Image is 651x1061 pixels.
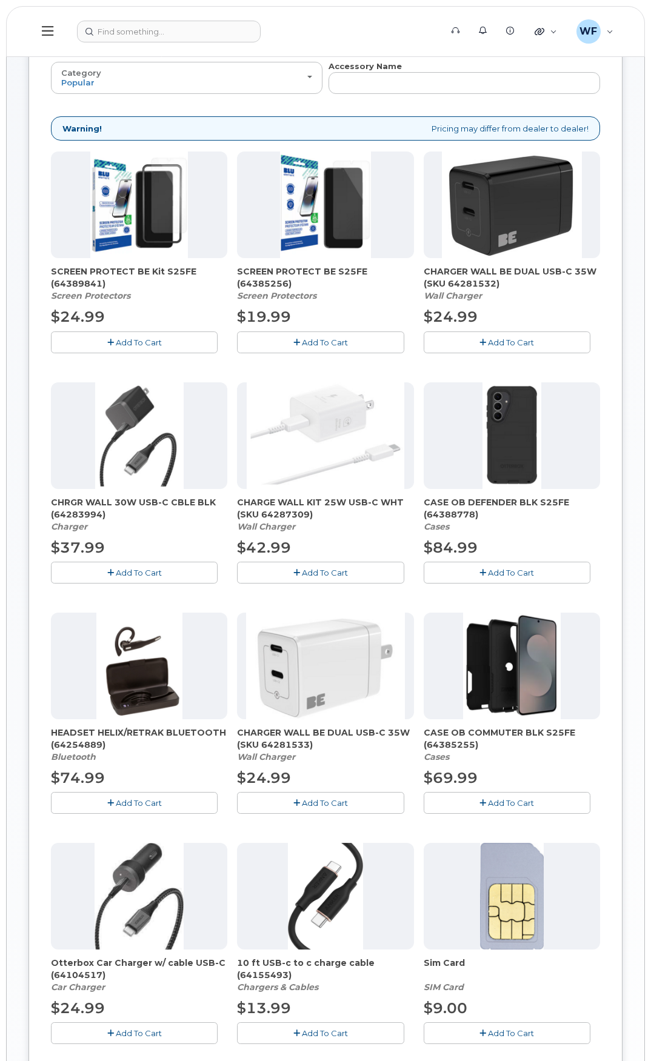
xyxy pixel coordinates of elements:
[424,792,590,813] button: Add To Cart
[424,539,478,556] span: $84.99
[488,568,534,577] span: Add To Cart
[116,1028,162,1038] span: Add To Cart
[442,151,582,258] img: CHARGER_WALL_BE_DUAL_USB-C_35W.png
[237,957,413,993] div: 10 ft USB-c to c charge cable (64155493)
[116,338,162,347] span: Add To Cart
[51,727,227,763] div: HEADSET HELIX/RETRAK BLUETOOTH (64254889)
[51,331,218,353] button: Add To Cart
[237,308,291,325] span: $19.99
[579,24,597,39] span: WF
[51,727,227,751] span: HEADSET HELIX/RETRAK BLUETOOTH (64254889)
[51,769,105,787] span: $74.99
[51,999,105,1017] span: $24.99
[302,1028,348,1038] span: Add To Cart
[51,562,218,583] button: Add To Cart
[424,727,600,751] span: CASE OB COMMUTER BLK S25FE (64385255)
[51,116,600,141] div: Pricing may differ from dealer to dealer!
[51,265,227,302] div: SCREEN PROTECT BE Kit S25FE (64389841)
[424,265,600,290] span: CHARGER WALL BE DUAL USB-C 35W (SKU 64281532)
[51,957,227,993] div: Otterbox Car Charger w/ cable USB-C (64104517)
[488,798,534,808] span: Add To Cart
[424,521,449,532] em: Cases
[51,265,227,290] span: SCREEN PROTECT BE Kit S25FE (64389841)
[237,290,316,301] em: Screen Protectors
[424,496,600,521] span: CASE OB DEFENDER BLK S25FE (64388778)
[237,496,413,521] span: CHARGE WALL KIT 25W USB-C WHT (SKU 64287309)
[237,751,295,762] em: Wall Charger
[424,727,600,763] div: CASE OB COMMUTER BLK S25FE (64385255)
[237,727,413,763] div: CHARGER WALL BE DUAL USB-C 35W (SKU 64281533)
[302,798,348,808] span: Add To Cart
[51,982,105,993] em: Car Charger
[463,613,561,719] img: image-20250915-161557.png
[237,265,413,302] div: SCREEN PROTECT BE S25FE (64385256)
[488,338,534,347] span: Add To Cart
[116,568,162,577] span: Add To Cart
[51,792,218,813] button: Add To Cart
[51,521,87,532] em: Charger
[237,562,404,583] button: Add To Cart
[288,843,363,950] img: ACCUS210715h8yE8.jpg
[424,308,478,325] span: $24.99
[96,613,182,719] img: download.png
[237,792,404,813] button: Add To Cart
[424,265,600,302] div: CHARGER WALL BE DUAL USB-C 35W (SKU 64281532)
[424,562,590,583] button: Add To Cart
[424,957,600,993] div: Sim Card
[51,290,130,301] em: Screen Protectors
[424,982,464,993] em: SIM Card
[568,19,622,44] div: William Feaver
[237,1022,404,1043] button: Add To Cart
[51,1022,218,1043] button: Add To Cart
[237,957,413,981] span: 10 ft USB-c to c charge cable (64155493)
[480,843,544,950] img: multisim.png
[526,19,566,44] div: Quicklinks
[329,61,402,71] strong: Accessory Name
[237,496,413,533] div: CHARGE WALL KIT 25W USB-C WHT (SKU 64287309)
[302,568,348,577] span: Add To Cart
[237,999,291,1017] span: $13.99
[424,769,478,787] span: $69.99
[424,957,600,981] span: Sim Card
[95,843,184,950] img: download.jpg
[424,331,590,353] button: Add To Cart
[237,265,413,290] span: SCREEN PROTECT BE S25FE (64385256)
[51,308,105,325] span: $24.99
[116,798,162,808] span: Add To Cart
[482,382,541,489] img: image-20250924-184623.png
[302,338,348,347] span: Add To Cart
[424,999,467,1017] span: $9.00
[424,496,600,533] div: CASE OB DEFENDER BLK S25FE (64388778)
[51,496,227,533] div: CHRGR WALL 30W USB-C CBLE BLK (64283994)
[237,769,291,787] span: $24.99
[62,123,102,135] strong: Warning!
[247,382,404,489] img: CHARGE_WALL_KIT_25W_USB-C_WHT.png
[246,613,405,719] img: BE.png
[51,496,227,521] span: CHRGR WALL 30W USB-C CBLE BLK (64283994)
[95,382,184,489] img: chrgr_wall_30w_-_blk.png
[280,151,371,258] img: image-20251003-111038.png
[424,1022,590,1043] button: Add To Cart
[237,539,291,556] span: $42.99
[424,751,449,762] em: Cases
[61,68,101,78] span: Category
[90,151,187,258] img: image-20251003-110745.png
[237,521,295,532] em: Wall Charger
[237,982,318,993] em: Chargers & Cables
[51,62,322,93] button: Category Popular
[77,21,261,42] input: Find something...
[51,957,227,981] span: Otterbox Car Charger w/ cable USB-C (64104517)
[51,751,96,762] em: Bluetooth
[488,1028,534,1038] span: Add To Cart
[61,78,95,87] span: Popular
[237,331,404,353] button: Add To Cart
[51,539,105,556] span: $37.99
[237,727,413,751] span: CHARGER WALL BE DUAL USB-C 35W (SKU 64281533)
[424,290,482,301] em: Wall Charger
